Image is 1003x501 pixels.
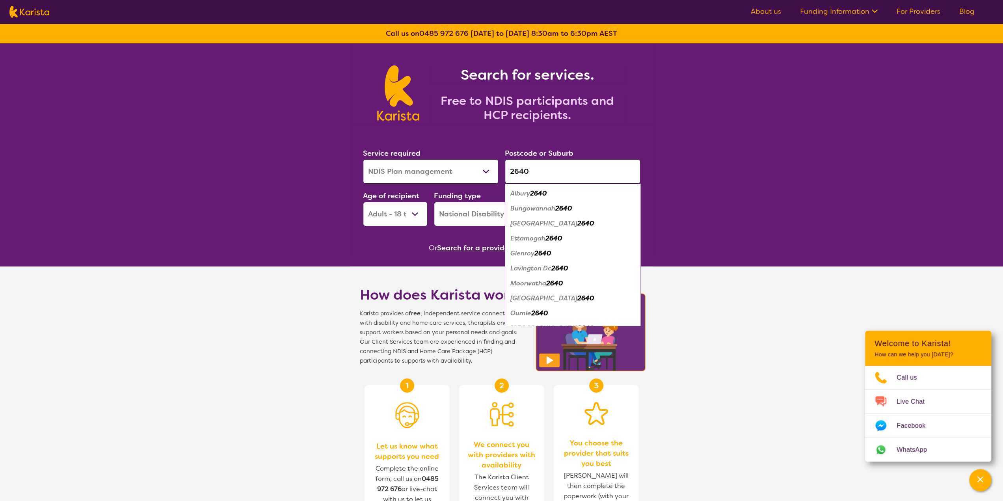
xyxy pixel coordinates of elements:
label: Service required [363,149,421,158]
span: Live Chat [897,396,934,408]
em: 2640 [577,294,594,302]
img: Karista logo [9,6,49,18]
img: Person being matched to services icon [490,402,514,427]
div: North Albury 2640 [509,291,636,306]
em: 2640 [555,204,572,212]
div: 2 [495,378,509,393]
em: Albury [510,189,530,197]
button: Search for a provider to leave a review [437,242,574,254]
span: Let us know what supports you need [372,441,442,462]
span: We connect you with providers with availability [467,440,536,470]
em: Bungowannah [510,204,555,212]
a: Funding Information [800,7,878,16]
h1: Search for services. [429,65,626,84]
div: 1 [400,378,414,393]
span: Or [429,242,437,254]
div: Ettamogah 2640 [509,231,636,246]
div: East Albury 2640 [509,216,636,231]
em: Ournie [510,309,531,317]
em: 2640 [531,309,548,317]
img: Karista logo [377,65,419,121]
h1: How does Karista work? [360,285,525,304]
h2: Free to NDIS participants and HCP recipients. [429,94,626,122]
ul: Choose channel [865,366,991,462]
a: Web link opens in a new tab. [865,438,991,462]
em: 2640 [551,264,568,272]
div: Albury 2640 [509,186,636,201]
div: Ournie 2640 [509,306,636,321]
label: Age of recipient [363,191,419,201]
img: Karista video [533,291,648,374]
span: Karista provides a , independent service connecting you with disability and home care services, t... [360,309,525,366]
em: 2640 [530,189,547,197]
label: Funding type [434,191,481,201]
b: free [409,310,421,317]
a: For Providers [897,7,940,16]
em: 2640 [577,219,594,227]
input: Type [505,159,640,184]
a: Blog [959,7,975,16]
img: Person with headset icon [395,402,419,428]
div: Channel Menu [865,331,991,462]
label: Postcode or Suburb [505,149,573,158]
em: Moorwatha [510,279,546,287]
img: Star icon [584,402,608,425]
span: You choose the provider that suits you best [562,438,631,469]
h2: Welcome to Karista! [875,339,982,348]
span: Call us [897,372,927,384]
a: About us [751,7,781,16]
div: Bungowannah 2640 [509,201,636,216]
a: 0485 972 676 [419,29,469,38]
em: Glenroy [510,249,534,257]
em: 2640 [545,234,562,242]
span: WhatsApp [897,444,936,456]
div: Moorwatha 2640 [509,276,636,291]
em: 2640 [534,249,551,257]
em: [GEOGRAPHIC_DATA] [510,324,577,332]
div: South Albury 2640 [509,321,636,336]
em: 2640 [546,279,563,287]
em: Ettamogah [510,234,545,242]
div: Glenroy 2640 [509,246,636,261]
button: Channel Menu [969,469,991,491]
div: Lavington Dc 2640 [509,261,636,276]
em: [GEOGRAPHIC_DATA] [510,219,577,227]
em: Lavington Dc [510,264,551,272]
b: Call us on [DATE] to [DATE] 8:30am to 6:30pm AEST [386,29,617,38]
em: [GEOGRAPHIC_DATA] [510,294,577,302]
p: How can we help you [DATE]? [875,351,982,358]
span: Facebook [897,420,935,432]
em: 2640 [577,324,594,332]
div: 3 [589,378,603,393]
